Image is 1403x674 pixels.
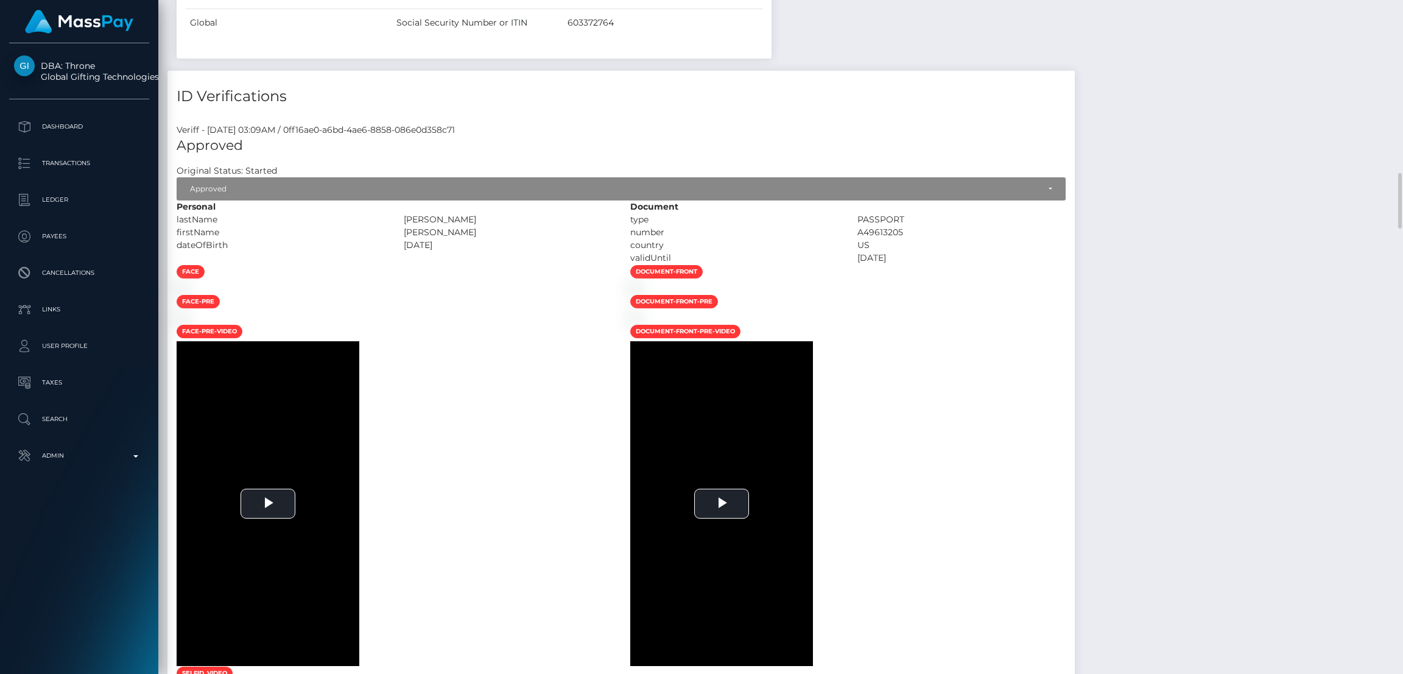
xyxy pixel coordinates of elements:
button: Play Video [241,489,295,519]
div: firstName [167,226,395,239]
div: lastName [167,213,395,226]
div: US [848,239,1075,252]
div: type [621,213,848,226]
p: Links [14,300,144,319]
p: Search [14,410,144,428]
div: dateOfBirth [167,239,395,252]
img: MassPay Logo [25,10,133,34]
a: Payees [9,221,149,252]
div: PASSPORT [848,213,1075,226]
button: Play Video [694,489,749,519]
p: Ledger [14,191,144,209]
a: Admin [9,441,149,471]
img: c945743e-c2c0-4a88-8fbc-e475637d4dee [630,313,640,323]
strong: Personal [177,201,216,212]
p: Transactions [14,154,144,172]
div: [DATE] [395,239,622,252]
span: face-pre-video [177,325,242,338]
a: Transactions [9,148,149,179]
span: face [177,265,205,278]
img: 6cd20885-3feb-4d39-8562-27243f999c73 [630,283,640,293]
span: DBA: Throne Global Gifting Technologies Inc [9,60,149,82]
td: 603372764 [563,9,762,37]
img: Global Gifting Technologies Inc [14,55,35,76]
div: number [621,226,848,239]
div: [DATE] [848,252,1075,264]
p: User Profile [14,337,144,355]
span: document-front [630,265,703,278]
td: Social Security Number or ITIN [392,9,563,37]
a: Dashboard [9,112,149,142]
div: Approved [190,184,1039,194]
div: Video Player [630,341,813,666]
div: country [621,239,848,252]
h4: ID Verifications [177,86,1066,107]
a: Cancellations [9,258,149,288]
p: Payees [14,227,144,246]
h7: Original Status: Started [177,165,277,176]
button: Approved [177,177,1066,200]
span: document-front-pre [630,295,718,308]
div: A49613205 [848,226,1075,239]
div: [PERSON_NAME] [395,213,622,226]
p: Taxes [14,374,144,392]
a: User Profile [9,331,149,361]
a: Ledger [9,185,149,215]
img: fbefea94-6e34-4003-808b-cf877246a5ac [177,283,186,293]
div: [PERSON_NAME] [395,226,622,239]
p: Admin [14,447,144,465]
a: Search [9,404,149,435]
a: Taxes [9,367,149,398]
td: Global [186,9,392,37]
span: document-front-pre-video [630,325,740,338]
img: 3d8c287a-c88e-4282-85b5-c9cbbd1eca88 [177,313,186,323]
div: Video Player [177,341,359,666]
strong: Document [630,201,678,212]
div: Veriff - [DATE] 03:09AM / 0ff16ae0-a6bd-4ae6-8858-086e0d358c71 [167,124,1075,137]
div: validUntil [621,252,848,264]
p: Cancellations [14,264,144,282]
span: face-pre [177,295,220,308]
a: Links [9,294,149,325]
p: Dashboard [14,118,144,136]
h5: Approved [177,137,1066,155]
